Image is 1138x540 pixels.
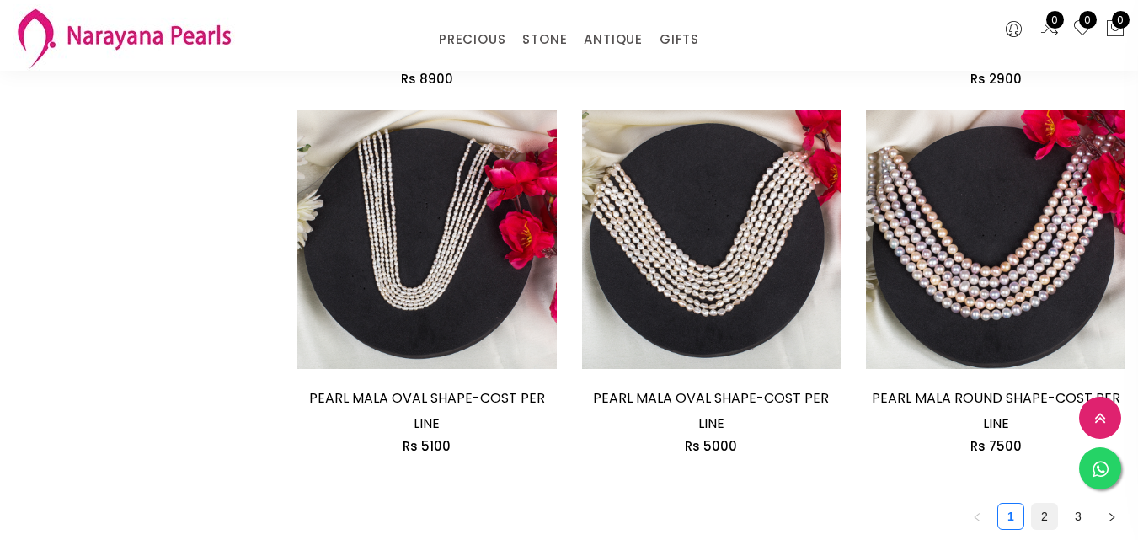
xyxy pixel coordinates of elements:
[593,388,829,433] a: PEARL MALA OVAL SHAPE-COST PER LINE
[1112,11,1130,29] span: 0
[1046,11,1064,29] span: 0
[972,512,982,522] span: left
[1065,503,1092,530] li: 3
[1032,504,1057,529] a: 2
[964,503,991,530] li: Previous Page
[970,437,1022,455] span: Rs 7500
[1098,503,1125,530] button: right
[1107,512,1117,522] span: right
[685,437,737,455] span: Rs 5000
[1031,503,1058,530] li: 2
[964,503,991,530] button: left
[998,504,1023,529] a: 1
[1098,503,1125,530] li: Next Page
[970,70,1022,88] span: Rs 2900
[660,27,699,52] a: GIFTS
[439,27,505,52] a: PRECIOUS
[1105,19,1125,40] button: 0
[584,27,643,52] a: ANTIQUE
[309,388,545,433] a: PEARL MALA OVAL SHAPE-COST PER LINE
[997,503,1024,530] li: 1
[403,437,451,455] span: Rs 5100
[1079,11,1097,29] span: 0
[1072,19,1093,40] a: 0
[1066,504,1091,529] a: 3
[522,27,567,52] a: STONE
[401,70,453,88] span: Rs 8900
[872,388,1120,433] a: PEARL MALA ROUND SHAPE-COST PER LINE
[1039,19,1060,40] a: 0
